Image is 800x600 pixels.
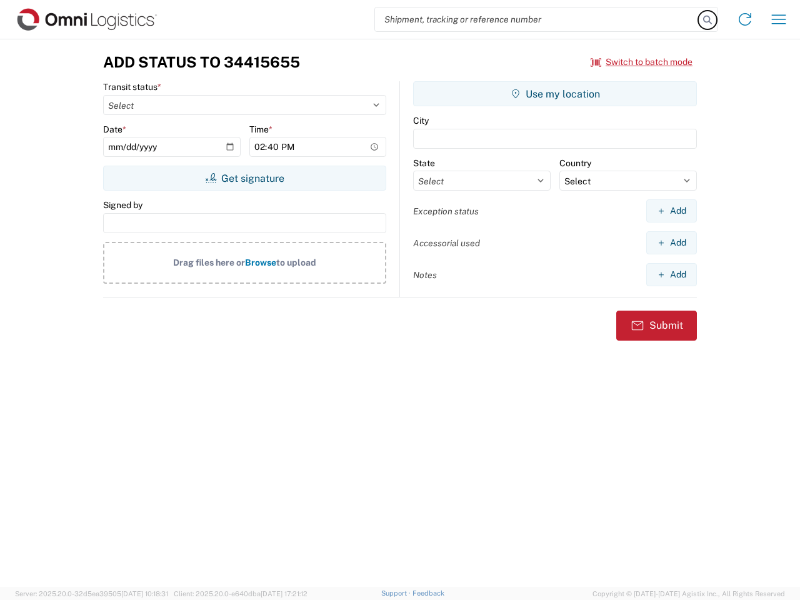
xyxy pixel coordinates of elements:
[103,124,126,135] label: Date
[646,263,697,286] button: Add
[121,590,168,597] span: [DATE] 10:18:31
[559,157,591,169] label: Country
[413,206,479,217] label: Exception status
[412,589,444,597] a: Feedback
[413,157,435,169] label: State
[646,199,697,222] button: Add
[174,590,307,597] span: Client: 2025.20.0-e640dba
[375,7,699,31] input: Shipment, tracking or reference number
[413,237,480,249] label: Accessorial used
[261,590,307,597] span: [DATE] 17:21:12
[646,231,697,254] button: Add
[276,257,316,267] span: to upload
[103,166,386,191] button: Get signature
[381,589,412,597] a: Support
[413,81,697,106] button: Use my location
[413,269,437,281] label: Notes
[103,81,161,92] label: Transit status
[173,257,245,267] span: Drag files here or
[103,53,300,71] h3: Add Status to 34415655
[413,115,429,126] label: City
[249,124,272,135] label: Time
[245,257,276,267] span: Browse
[591,52,692,72] button: Switch to batch mode
[616,311,697,341] button: Submit
[15,590,168,597] span: Server: 2025.20.0-32d5ea39505
[103,199,142,211] label: Signed by
[592,588,785,599] span: Copyright © [DATE]-[DATE] Agistix Inc., All Rights Reserved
